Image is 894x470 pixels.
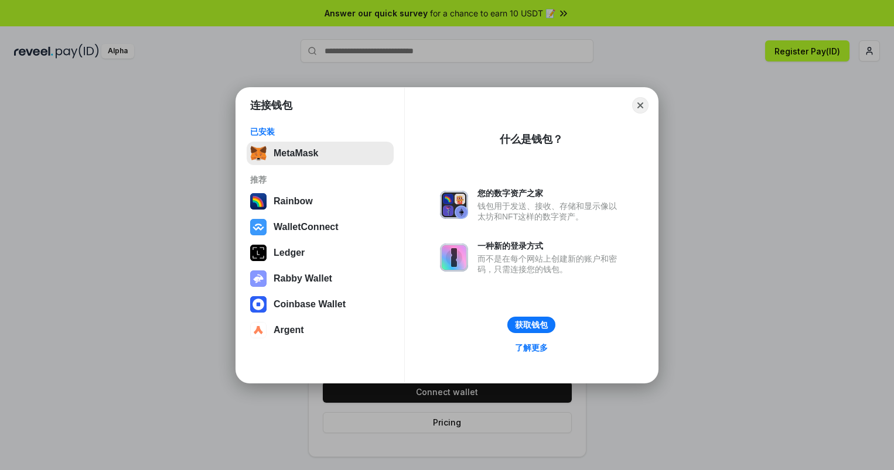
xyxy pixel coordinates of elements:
img: svg+xml,%3Csvg%20xmlns%3D%22http%3A%2F%2Fwww.w3.org%2F2000%2Fsvg%22%20fill%3D%22none%22%20viewBox... [250,270,267,287]
button: 获取钱包 [507,317,555,333]
div: 了解更多 [515,342,548,353]
div: 一种新的登录方式 [477,241,623,251]
button: Argent [247,318,394,342]
img: svg+xml,%3Csvg%20xmlns%3D%22http%3A%2F%2Fwww.w3.org%2F2000%2Fsvg%22%20width%3D%2228%22%20height%3... [250,245,267,261]
div: 钱包用于发送、接收、存储和显示像以太坊和NFT这样的数字资产。 [477,201,623,222]
div: 而不是在每个网站上创建新的账户和密码，只需连接您的钱包。 [477,253,623,275]
div: 获取钱包 [515,320,548,330]
img: svg+xml,%3Csvg%20xmlns%3D%22http%3A%2F%2Fwww.w3.org%2F2000%2Fsvg%22%20fill%3D%22none%22%20viewBox... [440,191,468,219]
div: 已安装 [250,126,390,137]
div: Rabby Wallet [274,273,332,284]
div: Rainbow [274,196,313,207]
div: 什么是钱包？ [500,132,563,146]
button: Ledger [247,241,394,265]
button: Close [632,97,649,114]
img: svg+xml,%3Csvg%20width%3D%22120%22%20height%3D%22120%22%20viewBox%3D%220%200%20120%20120%22%20fil... [250,193,267,210]
img: svg+xml,%3Csvg%20width%3D%2228%22%20height%3D%2228%22%20viewBox%3D%220%200%2028%2028%22%20fill%3D... [250,322,267,338]
div: Coinbase Wallet [274,299,346,310]
div: WalletConnect [274,222,339,232]
img: svg+xml,%3Csvg%20width%3D%2228%22%20height%3D%2228%22%20viewBox%3D%220%200%2028%2028%22%20fill%3D... [250,296,267,313]
div: 您的数字资产之家 [477,188,623,198]
button: Rainbow [247,190,394,213]
h1: 连接钱包 [250,98,292,112]
img: svg+xml,%3Csvg%20fill%3D%22none%22%20height%3D%2233%22%20viewBox%3D%220%200%2035%2033%22%20width%... [250,145,267,162]
div: Argent [274,325,304,335]
div: Ledger [274,248,305,258]
img: svg+xml,%3Csvg%20xmlns%3D%22http%3A%2F%2Fwww.w3.org%2F2000%2Fsvg%22%20fill%3D%22none%22%20viewBox... [440,243,468,272]
div: 推荐 [250,174,390,185]
button: Rabby Wallet [247,267,394,290]
div: MetaMask [274,148,318,159]
button: WalletConnect [247,215,394,239]
button: Coinbase Wallet [247,293,394,316]
button: MetaMask [247,142,394,165]
img: svg+xml,%3Csvg%20width%3D%2228%22%20height%3D%2228%22%20viewBox%3D%220%200%2028%2028%22%20fill%3D... [250,219,267,235]
a: 了解更多 [508,340,555,355]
